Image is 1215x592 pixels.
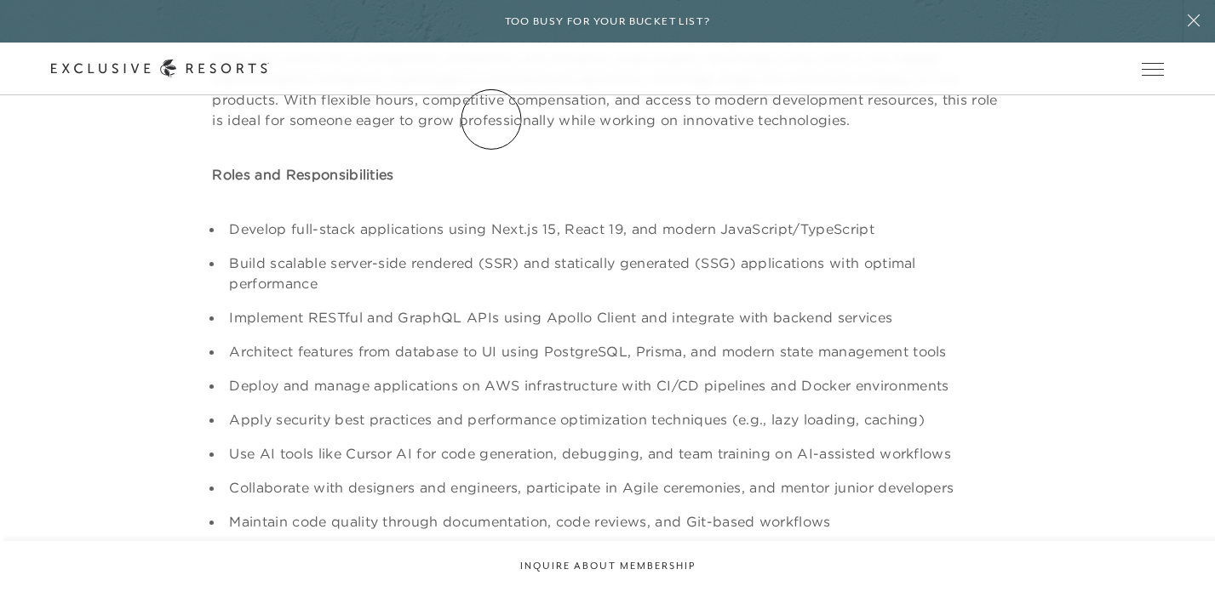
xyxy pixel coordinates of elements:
strong: Roles and Responsibilities [212,166,393,183]
li: Architect features from database to UI using PostgreSQL, Prisma, and modern state management tools [224,341,1002,361]
li: Build scalable server-side rendered (SSR) and statically generated (SSG) applications with optima... [224,253,1002,293]
li: Deploy and manage applications on AWS infrastructure with CI/CD pipelines and Docker environments [224,375,1002,396]
li: Collaborate with designers and engineers, participate in Agile ceremonies, and mentor junior deve... [224,477,1002,498]
li: Apply security best practices and performance optimization techniques (e.g., lazy loading, caching) [224,409,1002,430]
li: Develop full-stack applications using Next.js 15, React 19, and modern JavaScript/TypeScript [224,219,1002,239]
li: Maintain code quality through documentation, code reviews, and Git-based workflows [224,511,1002,532]
h6: Too busy for your bucket list? [505,14,711,30]
li: Use AI tools like Cursor AI for code generation, debugging, and team training on AI-assisted work... [224,443,1002,464]
button: Open navigation [1142,63,1164,75]
li: Implement RESTful and GraphQL APIs using Apollo Client and integrate with backend services [224,307,1002,327]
